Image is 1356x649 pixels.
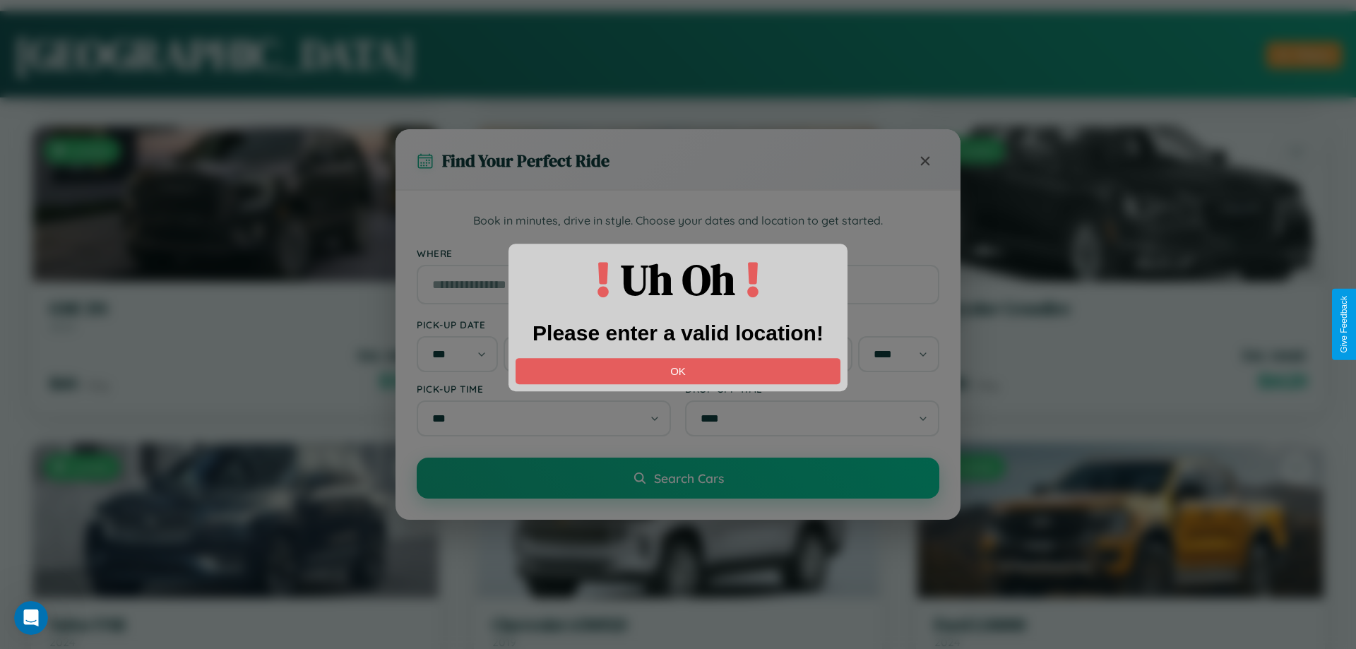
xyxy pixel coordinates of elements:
[685,318,939,331] label: Drop-off Date
[417,212,939,230] p: Book in minutes, drive in style. Choose your dates and location to get started.
[417,247,939,259] label: Where
[685,383,939,395] label: Drop-off Time
[654,470,724,486] span: Search Cars
[417,383,671,395] label: Pick-up Time
[442,149,609,172] h3: Find Your Perfect Ride
[417,318,671,331] label: Pick-up Date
